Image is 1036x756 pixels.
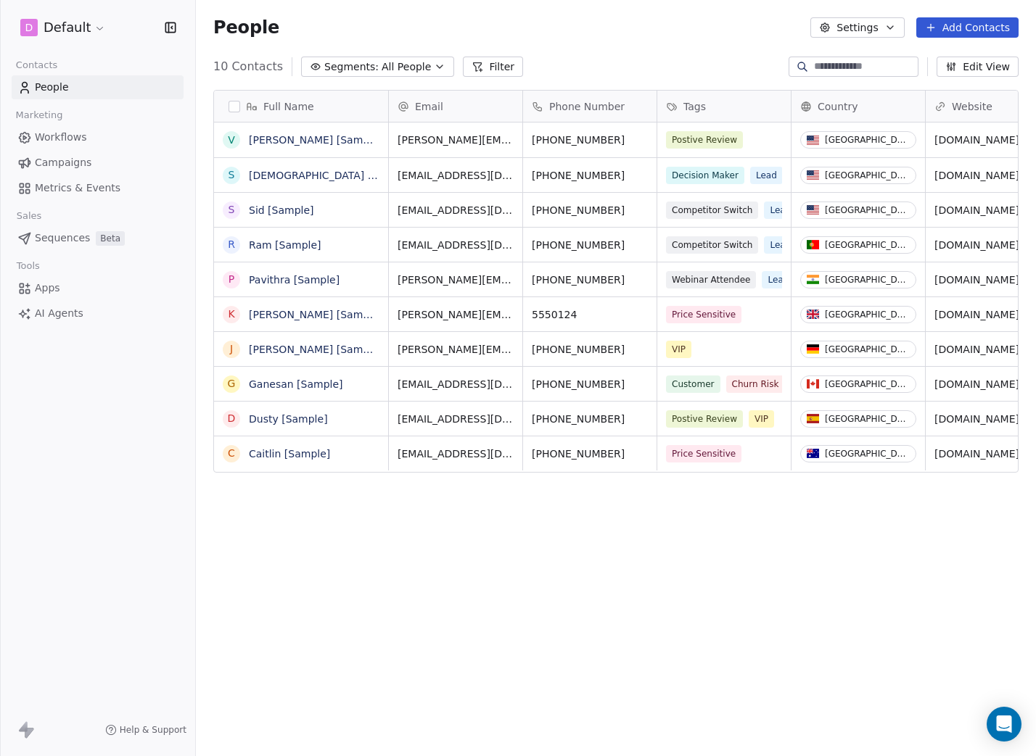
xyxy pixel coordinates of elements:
[532,238,648,252] span: [PHONE_NUMBER]
[398,133,514,147] span: [PERSON_NAME][EMAIL_ADDRESS][DOMAIN_NAME]
[398,412,514,426] span: [EMAIL_ADDRESS][DOMAIN_NAME]
[12,176,184,200] a: Metrics & Events
[952,99,992,114] span: Website
[398,168,514,183] span: [EMAIL_ADDRESS][DOMAIN_NAME]
[825,344,910,354] div: [GEOGRAPHIC_DATA]
[532,377,648,391] span: [PHONE_NUMBER]
[532,168,648,183] span: [PHONE_NUMBER]
[764,202,797,219] span: Lead
[825,310,910,320] div: [GEOGRAPHIC_DATA]
[214,91,388,122] div: Full Name
[398,446,514,461] span: [EMAIL_ADDRESS][DOMAIN_NAME]
[810,17,904,38] button: Settings
[249,378,343,390] a: Ganesan [Sample]
[666,131,743,149] span: Postive Review
[825,275,910,285] div: [GEOGRAPHIC_DATA]
[398,377,514,391] span: [EMAIL_ADDRESS][DOMAIN_NAME]
[249,344,382,355] a: [PERSON_NAME] [Sample]
[398,238,514,252] span: [EMAIL_ADDRESS][DOMAIN_NAME]
[934,134,1019,146] a: [DOMAIN_NAME]
[35,155,91,170] span: Campaigns
[249,239,321,251] a: Ram [Sample]
[916,17,1019,38] button: Add Contacts
[12,226,184,250] a: SequencesBeta
[229,167,235,183] div: S
[937,57,1019,77] button: Edit View
[25,20,33,35] span: D
[12,75,184,99] a: People
[249,413,328,425] a: Dusty [Sample]
[249,134,382,146] a: [PERSON_NAME] [Sample]
[666,271,756,288] span: Webinar Attendee
[389,91,522,122] div: Email
[228,237,235,252] div: R
[934,344,1019,355] a: [DOMAIN_NAME]
[213,58,283,75] span: 10 Contacts
[249,274,340,286] a: Pavithra [Sample]
[10,255,46,277] span: Tools
[229,272,234,287] div: P
[96,231,125,246] span: Beta
[825,414,910,424] div: [GEOGRAPHIC_DATA]
[12,302,184,325] a: AI Agents
[398,342,514,357] span: [PERSON_NAME][EMAIL_ADDRESS][DOMAIN_NAME]
[934,448,1019,460] a: [DOMAIN_NAME]
[35,230,90,246] span: Sequences
[666,375,720,393] span: Customer
[818,99,858,114] span: Country
[657,91,791,122] div: Tags
[825,379,910,389] div: [GEOGRAPHIC_DATA]
[532,273,648,287] span: [PHONE_NUMBER]
[666,341,691,358] span: VIP
[532,133,648,147] span: [PHONE_NUMBER]
[934,239,1019,251] a: [DOMAIN_NAME]
[415,99,443,114] span: Email
[10,205,48,227] span: Sales
[398,307,514,322] span: [PERSON_NAME][EMAIL_ADDRESS][DOMAIN_NAME]
[825,240,910,250] div: [GEOGRAPHIC_DATA]
[9,104,69,126] span: Marketing
[666,202,758,219] span: Competitor Switch
[44,18,91,37] span: Default
[750,167,783,184] span: Lead
[532,412,648,426] span: [PHONE_NUMBER]
[825,205,910,215] div: [GEOGRAPHIC_DATA]
[105,724,186,736] a: Help & Support
[987,707,1021,742] div: Open Intercom Messenger
[35,180,120,196] span: Metrics & Events
[9,54,64,76] span: Contacts
[666,306,741,323] span: Price Sensitive
[532,342,648,357] span: [PHONE_NUMBER]
[324,59,379,75] span: Segments:
[934,309,1019,320] a: [DOMAIN_NAME]
[213,17,279,38] span: People
[825,449,910,459] div: [GEOGRAPHIC_DATA]
[35,130,87,145] span: Workflows
[229,202,235,217] div: S
[934,274,1019,286] a: [DOMAIN_NAME]
[825,135,910,145] div: [GEOGRAPHIC_DATA]
[12,125,184,149] a: Workflows
[532,203,648,217] span: [PHONE_NUMBER]
[762,271,794,288] span: Lead
[228,446,235,461] div: C
[666,445,741,462] span: Price Sensitive
[35,281,60,296] span: Apps
[12,151,184,175] a: Campaigns
[683,99,706,114] span: Tags
[549,99,625,114] span: Phone Number
[792,91,925,122] div: Country
[228,307,234,322] div: K
[398,273,514,287] span: [PERSON_NAME][EMAIL_ADDRESS][DOMAIN_NAME]
[523,91,657,122] div: Phone Number
[120,724,186,736] span: Help & Support
[666,410,743,428] span: Postive Review
[230,341,233,357] div: J
[35,80,69,95] span: People
[532,307,648,322] span: 5550124
[934,204,1019,216] a: [DOMAIN_NAME]
[249,204,314,216] a: Sid [Sample]
[228,376,236,391] div: G
[666,167,744,184] span: Decision Maker
[263,99,314,114] span: Full Name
